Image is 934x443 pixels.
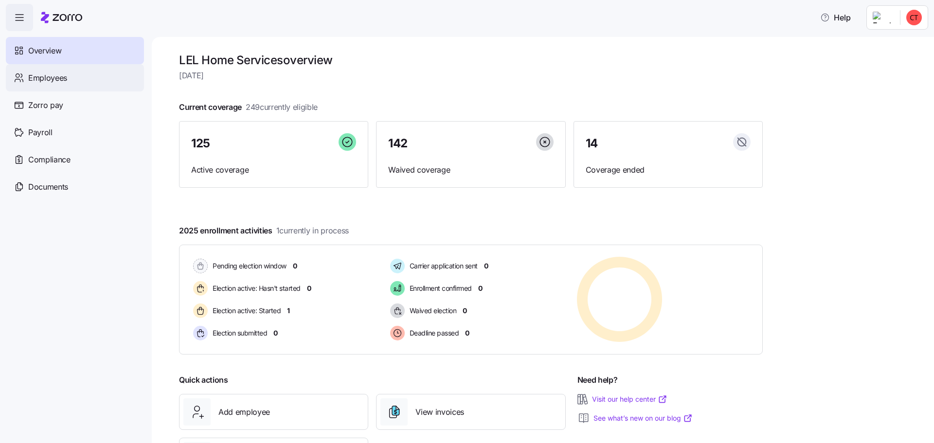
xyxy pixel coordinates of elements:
span: 0 [478,284,483,293]
span: [DATE] [179,70,763,82]
span: 0 [463,306,467,316]
span: Election active: Hasn't started [210,284,301,293]
span: Overview [28,45,61,57]
img: d39c48567e4724277dc167f4fdb014a5 [906,10,922,25]
span: Enrollment confirmed [407,284,472,293]
span: Need help? [577,374,618,386]
a: Documents [6,173,144,200]
span: Coverage ended [586,164,751,176]
span: Quick actions [179,374,228,386]
span: Add employee [218,406,270,418]
img: Employer logo [873,12,892,23]
a: See what’s new on our blog [593,413,693,423]
span: View invoices [415,406,464,418]
h1: LEL Home Services overview [179,53,763,68]
button: Help [812,8,859,27]
span: Pending election window [210,261,287,271]
span: Help [820,12,851,23]
span: Active coverage [191,164,356,176]
a: Visit our help center [592,394,667,404]
span: Zorro pay [28,99,63,111]
span: 0 [273,328,278,338]
span: 249 currently eligible [246,101,318,113]
span: Waived coverage [388,164,553,176]
span: Election submitted [210,328,267,338]
a: Compliance [6,146,144,173]
span: Waived election [407,306,457,316]
span: Employees [28,72,67,84]
span: 142 [388,138,408,149]
span: Carrier application sent [407,261,478,271]
span: 0 [293,261,297,271]
span: Current coverage [179,101,318,113]
a: Overview [6,37,144,64]
span: Election active: Started [210,306,281,316]
span: Payroll [28,126,53,139]
a: Payroll [6,119,144,146]
span: 1 [287,306,290,316]
span: 0 [484,261,488,271]
a: Zorro pay [6,91,144,119]
span: 1 currently in process [276,225,349,237]
span: 2025 enrollment activities [179,225,349,237]
span: Documents [28,181,68,193]
span: 14 [586,138,598,149]
a: Employees [6,64,144,91]
span: Compliance [28,154,71,166]
span: 125 [191,138,210,149]
span: Deadline passed [407,328,459,338]
span: 0 [465,328,469,338]
span: 0 [307,284,311,293]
